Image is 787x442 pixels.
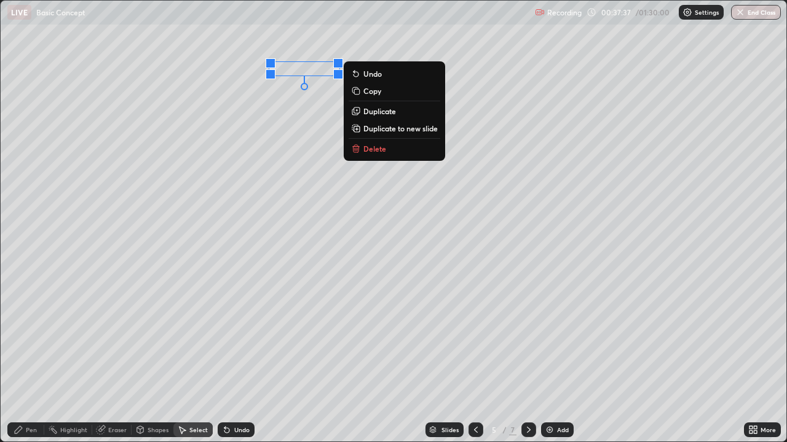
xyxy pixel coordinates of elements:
[349,104,440,118] button: Duplicate
[363,123,438,133] p: Duplicate to new slide
[26,427,37,433] div: Pen
[761,427,776,433] div: More
[503,426,507,433] div: /
[36,7,85,17] p: Basic Concept
[488,426,500,433] div: 5
[547,8,582,17] p: Recording
[363,106,396,116] p: Duplicate
[363,144,386,153] p: Delete
[509,424,516,435] div: 7
[349,141,440,156] button: Delete
[189,427,208,433] div: Select
[545,425,555,435] img: add-slide-button
[735,7,745,17] img: end-class-cross
[349,66,440,81] button: Undo
[441,427,459,433] div: Slides
[349,121,440,136] button: Duplicate to new slide
[60,427,87,433] div: Highlight
[557,427,569,433] div: Add
[363,69,382,79] p: Undo
[234,427,250,433] div: Undo
[11,7,28,17] p: LIVE
[363,86,381,96] p: Copy
[695,9,719,15] p: Settings
[108,427,127,433] div: Eraser
[535,7,545,17] img: recording.375f2c34.svg
[148,427,168,433] div: Shapes
[682,7,692,17] img: class-settings-icons
[349,83,440,98] button: Copy
[731,5,781,20] button: End Class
